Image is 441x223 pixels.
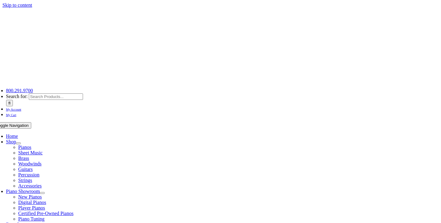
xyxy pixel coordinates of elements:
a: Certified Pre-Owned Pianos [18,211,73,216]
a: Piano Showroom [6,189,40,194]
a: Percussion [18,172,40,177]
a: Sheet Music [18,150,43,155]
span: My Account [6,108,21,111]
a: Guitars [18,167,33,172]
button: Open submenu of Piano Showroom [40,192,45,194]
a: Woodwinds [18,161,42,166]
a: Home [6,134,18,139]
a: Shop [6,139,16,144]
a: Skip to content [2,2,32,8]
a: Digital Pianos [18,200,46,205]
button: Open submenu of Shop [16,142,21,144]
a: Player Pianos [18,205,45,210]
span: My Cart [6,113,17,117]
a: Accessories [18,183,42,188]
span: Search for: [6,94,28,99]
a: My Account [6,106,21,112]
a: 800.291.9700 [6,88,33,93]
a: Strings [18,178,32,183]
input: Search [6,100,13,106]
input: Search Products... [29,93,83,100]
a: Brass [18,156,29,161]
a: Piano Tuning [18,216,45,221]
a: Pianos [18,145,32,150]
a: My Cart [6,112,17,117]
a: New Pianos [18,194,42,199]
